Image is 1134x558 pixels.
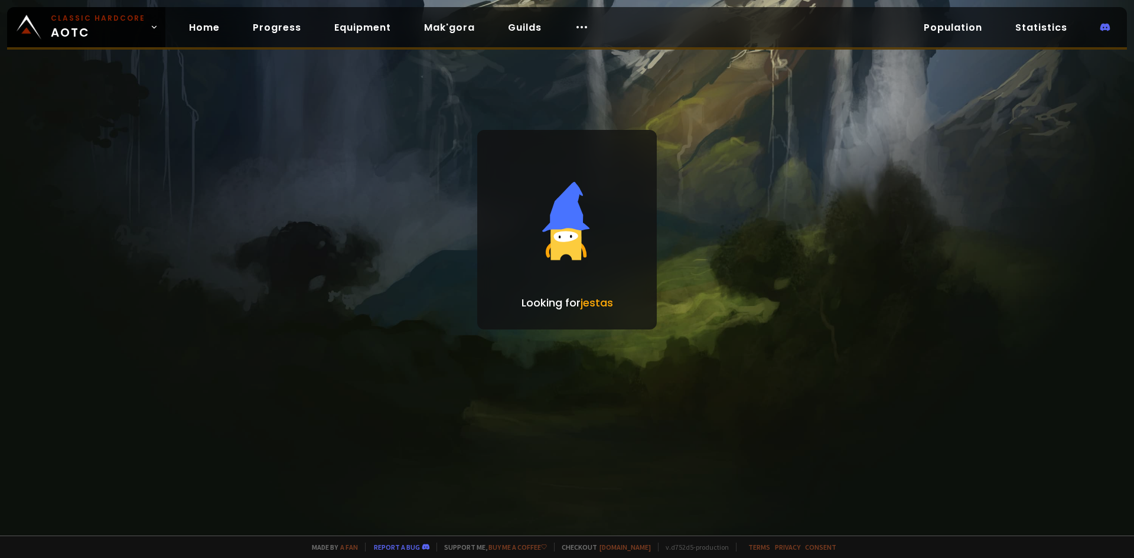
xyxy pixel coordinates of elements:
a: a fan [340,543,358,552]
a: Terms [748,543,770,552]
span: AOTC [51,13,145,41]
a: Statistics [1006,15,1077,40]
a: Privacy [775,543,800,552]
a: Mak'gora [415,15,484,40]
a: Consent [805,543,836,552]
a: Population [914,15,992,40]
span: Made by [305,543,358,552]
a: Equipment [325,15,400,40]
a: Home [180,15,229,40]
a: Report a bug [374,543,420,552]
span: v. d752d5 - production [658,543,729,552]
p: Looking for [522,295,613,311]
a: [DOMAIN_NAME] [599,543,651,552]
span: jestas [581,295,613,310]
small: Classic Hardcore [51,13,145,24]
span: Support me, [436,543,547,552]
a: Progress [243,15,311,40]
span: Checkout [554,543,651,552]
a: Classic HardcoreAOTC [7,7,165,47]
a: Guilds [498,15,551,40]
a: Buy me a coffee [488,543,547,552]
